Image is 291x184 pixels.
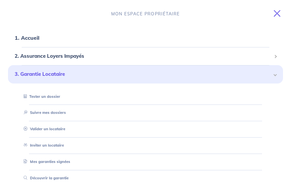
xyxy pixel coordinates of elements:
[21,176,69,180] a: Découvrir la garantie
[16,156,275,167] div: Mes garanties signées
[16,140,275,151] div: Inviter un locataire
[8,50,283,63] div: 2. Assurance Loyers Impayés
[16,107,275,118] div: Suivre mes dossiers
[16,91,275,102] div: Tester un dossier
[21,159,70,164] a: Mes garanties signées
[111,11,180,17] p: MON ESPACE PROPRIÉTAIRE
[21,127,65,131] a: Valider un locataire
[15,70,271,78] span: 3. Garantie Locataire
[8,31,283,44] div: 1. Accueil
[15,52,271,60] span: 2. Assurance Loyers Impayés
[21,143,64,148] a: Inviter un locataire
[16,124,275,135] div: Valider un locataire
[266,5,291,22] button: Toggle navigation
[15,34,39,41] a: 1. Accueil
[21,94,60,99] a: Tester un dossier
[21,110,66,115] a: Suivre mes dossiers
[8,65,283,83] div: 3. Garantie Locataire
[16,173,275,184] div: Découvrir la garantie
